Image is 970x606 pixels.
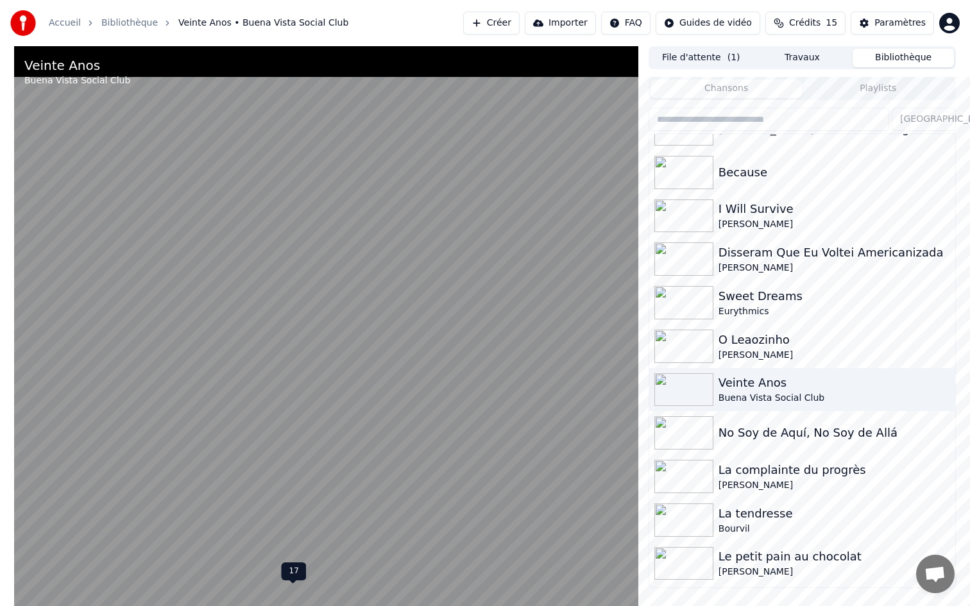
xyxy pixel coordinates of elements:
div: No Soy de Aquí, No Soy de Allá [719,424,950,442]
button: Chansons [651,80,803,98]
button: Crédits15 [765,12,846,35]
nav: breadcrumb [49,17,348,29]
button: File d'attente [651,49,752,67]
div: Veinte Anos [719,374,950,392]
span: ( 1 ) [727,51,740,64]
button: Créer [463,12,520,35]
button: Travaux [752,49,853,67]
img: youka [10,10,36,36]
div: Because [719,164,950,181]
div: Paramètres [874,17,926,29]
div: La tendresse [719,505,950,523]
div: Bourvil [719,523,950,535]
button: Guides de vidéo [656,12,760,35]
span: 15 [826,17,837,29]
div: [PERSON_NAME] [719,262,950,274]
a: Bibliothèque [101,17,158,29]
div: O Leaozinho [719,331,950,349]
div: [PERSON_NAME] [719,218,950,231]
span: Crédits [789,17,821,29]
div: [PERSON_NAME] [719,349,950,362]
div: Buena Vista Social Club [24,74,130,87]
div: 17 [282,562,307,580]
div: Veinte Anos [24,56,130,74]
button: Bibliothèque [853,49,954,67]
button: Playlists [802,80,954,98]
div: La complainte du progrès [719,461,950,479]
div: Ouvrir le chat [916,555,955,593]
div: Eurythmics [719,305,950,318]
button: Importer [525,12,596,35]
div: [PERSON_NAME] [719,479,950,492]
div: [PERSON_NAME] [719,566,950,578]
div: Le petit pain au chocolat [719,548,950,566]
a: Accueil [49,17,81,29]
button: FAQ [601,12,651,35]
div: Disseram Que Eu Voltei Americanizada [719,244,950,262]
button: Paramètres [851,12,934,35]
div: Sweet Dreams [719,287,950,305]
div: I Will Survive [719,200,950,218]
span: Veinte Anos • Buena Vista Social Club [178,17,348,29]
div: Buena Vista Social Club [719,392,950,405]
